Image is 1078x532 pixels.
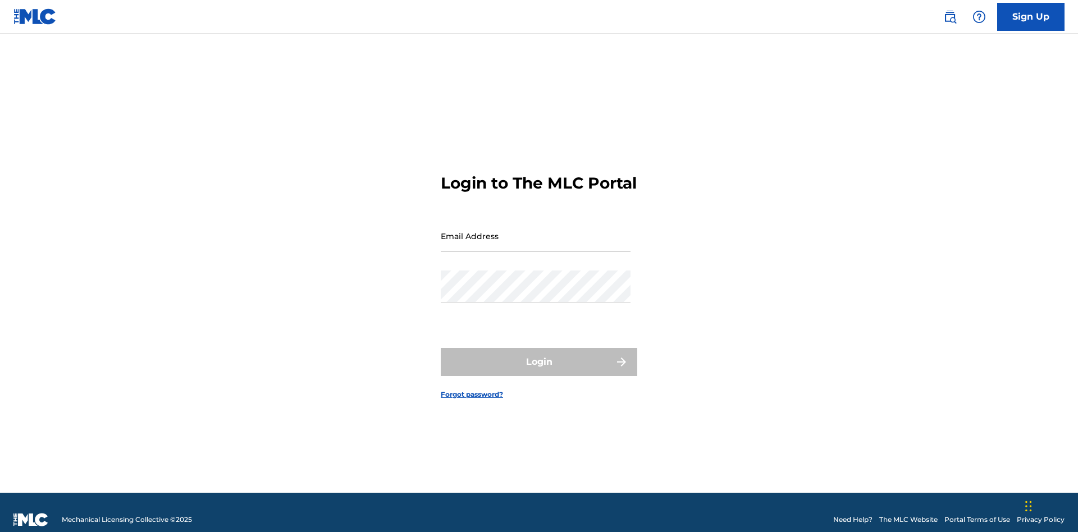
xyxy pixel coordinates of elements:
a: Privacy Policy [1017,515,1065,525]
div: Drag [1025,489,1032,523]
a: The MLC Website [879,515,938,525]
a: Forgot password? [441,389,503,400]
img: logo [13,513,48,526]
img: search [943,10,957,24]
img: help [972,10,986,24]
span: Mechanical Licensing Collective © 2025 [62,515,192,525]
a: Need Help? [833,515,873,525]
a: Sign Up [997,3,1065,31]
div: Help [968,6,990,28]
h3: Login to The MLC Portal [441,173,637,193]
a: Public Search [939,6,961,28]
img: MLC Logo [13,8,57,25]
a: Portal Terms of Use [944,515,1010,525]
iframe: Chat Widget [1022,478,1078,532]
